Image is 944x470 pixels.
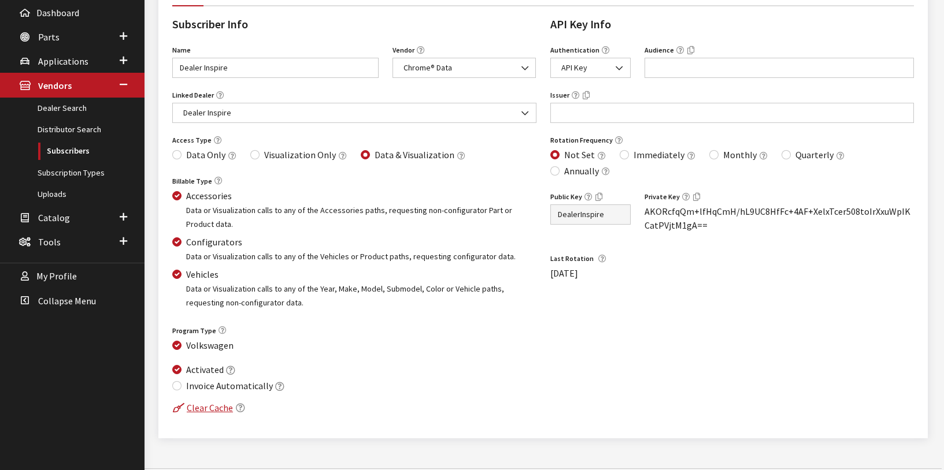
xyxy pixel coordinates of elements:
span: Chrome® Data [393,58,536,78]
label: Data & Visualization [375,148,454,162]
label: Monthly [723,148,757,162]
label: Annually [564,164,599,178]
label: Name [172,45,191,55]
span: My Profile [36,271,77,282]
span: Applications [38,55,88,67]
label: Access Type [172,135,212,146]
label: Audience [645,45,674,55]
label: Not Set [564,148,595,162]
button: Clear Cache [172,400,234,415]
small: Data or Visualization calls to any of the Year, Make, Model, Submodel, Color or Vehicle paths, re... [186,284,504,308]
span: Collapse Menu [38,295,96,307]
span: [DATE] [550,267,578,279]
label: Activated [186,363,224,376]
label: Invoice Automatically [186,379,273,393]
span: Catalog [38,212,70,223]
label: Rotation Frequency [550,135,613,146]
label: Vendor [393,45,414,55]
label: Linked Dealer [172,90,214,100]
label: Volkswagen [186,338,234,352]
span: API Key [558,62,623,74]
h2: Subscriber Info [172,16,536,33]
span: Dashboard [36,7,79,18]
label: Vehicles [186,267,219,281]
span: Parts [38,31,60,43]
label: Accessories [186,189,232,203]
span: API Key [550,58,631,78]
span: AKORcfqQm+lfHqCmH/hL9UC8HfFc+4AF+XelxTcer508toIrXxuWpIKCatPVjtM1gA== [645,206,910,231]
label: Program Type [172,326,216,336]
small: Data or Visualization calls to any of the Accessories paths, requesting non-configurator Part or ... [186,205,512,229]
label: Billable Type [172,176,212,186]
span: Chrome® Data [400,62,528,74]
label: Public Key [550,192,582,202]
label: Last Rotation [550,253,596,264]
button: Copy the "Issuer" to the clipboard [582,89,590,102]
span: Vendors [38,80,72,92]
span: Dealer Inspire [172,103,536,123]
label: Private Key [645,192,680,202]
label: Issuer [550,90,569,100]
button: Copy the "Public Key" to the clipboard [595,191,603,204]
span: Dealer Inspire [180,107,529,119]
label: Data Only [186,148,225,162]
label: Visualization Only [264,148,336,162]
label: Configurators [186,235,242,249]
span: Tools [38,236,61,248]
button: Copy the "Audience" to the clipboard [687,44,695,57]
button: Copy the "Private Key" to the clipboard [693,191,701,204]
label: Quarterly [795,148,834,162]
h2: API Key Info [550,16,915,33]
label: Authentication [550,45,599,55]
small: Data or Visualization calls to any of the Vehicles or Product paths, requesting configurator data. [186,251,516,262]
label: Immediately [634,148,684,162]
